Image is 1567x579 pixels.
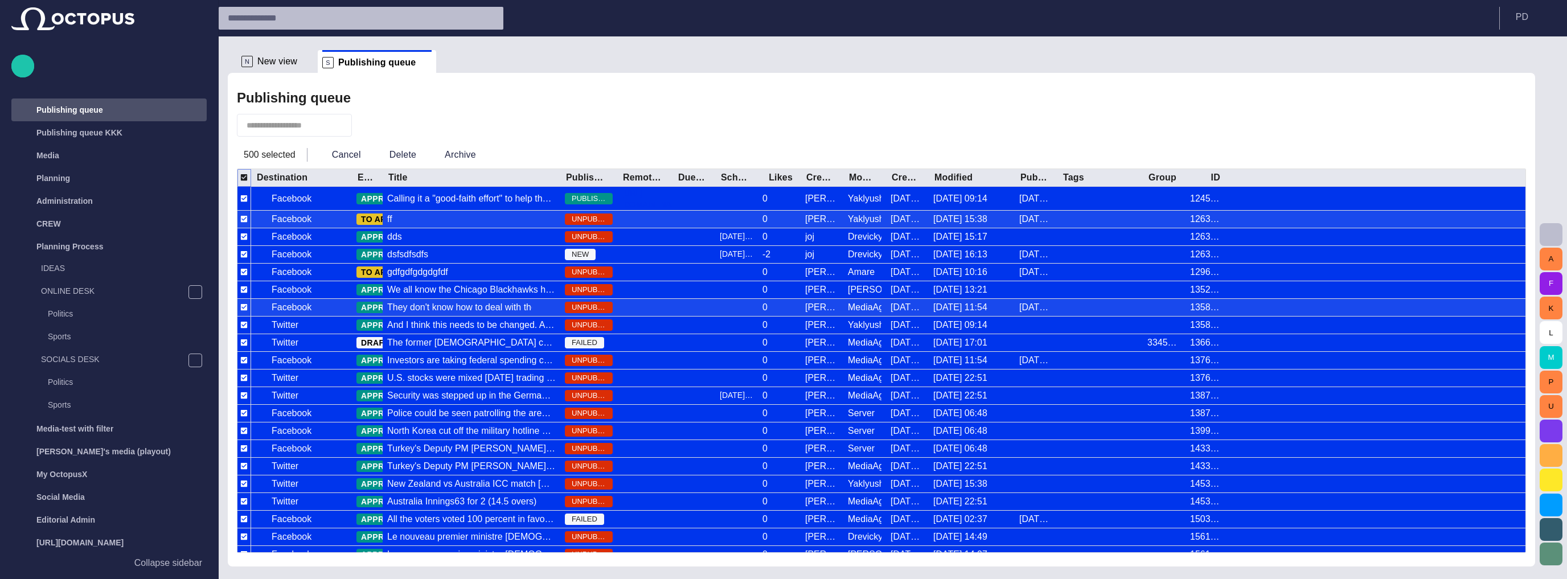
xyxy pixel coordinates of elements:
[565,443,613,454] span: UNPUBLISHED
[387,354,556,367] div: Investors are taking federal spending cuts in the United States in stride.
[933,548,987,561] div: 7/11/2013 14:07
[48,376,207,388] p: Politics
[11,552,207,574] button: Collapse sidebar
[762,389,768,402] div: 0
[565,425,613,437] span: UNPUBLISHED
[356,425,424,437] button: APPROVED
[356,478,424,490] button: APPROVED
[891,425,924,437] div: 5/28/2013 13:23
[933,495,987,508] div: 3/30/2016 22:51
[387,407,556,420] div: Police could be seen patrolling the area around the German chancellory and sadpksajdlkcjsal
[1540,346,1562,369] button: M
[891,513,924,525] div: 6/19/2013 11:49
[356,390,424,401] button: APPROVED
[322,57,334,68] p: S
[272,283,311,297] p: Facebook
[933,213,987,225] div: 9/29 15:38
[425,145,480,165] button: Archive
[933,231,987,243] div: 9/1 15:17
[25,326,207,349] div: Sports
[565,478,613,490] span: UNPUBLISHED
[933,425,987,437] div: 3/25/2016 06:48
[1190,478,1224,490] div: 1453300
[848,301,881,314] div: MediaAgent
[1019,248,1053,261] div: 9/4 17:08
[387,442,556,455] div: Turkey's Deputy PM Bulent Arinc has apologised to protesters injured in demonstrations opposing t...
[1019,266,1053,278] div: 5/7/2018 09:30
[762,531,768,543] div: 0
[11,531,207,554] div: [URL][DOMAIN_NAME]
[387,336,556,349] div: The former England captain made 115 appearances for his country and 394 for Manchester United
[762,192,768,205] div: 0
[1190,213,1224,225] div: 1263100
[762,301,768,314] div: 0
[356,213,431,225] button: TO APPROVE
[1190,495,1224,508] div: 1453301
[933,336,987,349] div: 10/14 17:01
[891,531,924,543] div: 7/11/2013 13:09
[848,192,881,205] div: Yaklyushyn
[1019,213,1053,225] div: 8/19 15:47
[848,513,881,525] div: MediaAgent
[762,248,770,261] div: -2
[848,354,881,367] div: MediaAgent
[356,514,424,525] button: APPROVED
[720,387,753,404] div: 5/24/2013 20:00
[272,354,311,367] p: Facebook
[36,241,103,252] p: Planning Process
[36,173,70,184] p: Planning
[1190,284,1224,296] div: 1352500
[1190,389,1224,402] div: 1387400
[36,218,61,229] p: CREW
[848,248,881,261] div: Drevicky
[1190,425,1224,437] div: 1399100
[848,425,875,437] div: Server
[1211,172,1220,183] div: ID
[933,442,987,455] div: 3/25/2016 06:48
[762,495,768,508] div: 0
[848,231,881,243] div: Drevicky
[356,496,424,507] button: APPROVED
[356,231,424,243] button: APPROVED
[934,172,973,183] div: Modified
[762,266,768,278] div: 0
[565,249,596,260] span: NEW
[356,302,424,313] button: APPROVED
[1190,248,1224,261] div: 1263105
[272,424,311,438] p: Facebook
[762,407,768,420] div: 0
[356,266,431,278] button: TO APPROVE
[565,193,613,204] span: PUBLISHED
[848,372,881,384] div: MediaAgent
[565,390,613,401] span: UNPUBLISHED
[805,548,839,561] div: Carole
[318,50,436,73] div: SPublishing queue
[805,266,839,278] div: Janko
[721,172,749,183] div: Scheduled
[257,56,297,67] span: New view
[891,495,924,508] div: 6/12/2013 12:36
[565,514,604,525] span: FAILED
[356,249,424,260] button: APPROVED
[891,389,924,402] div: 5/24/2013 16:23
[1190,372,1224,384] div: 1376201
[41,262,207,274] p: IDEAS
[762,354,768,367] div: 0
[1190,354,1224,367] div: 1376200
[933,319,987,331] div: 9/29 09:14
[565,355,613,366] span: UNPUBLISHED
[891,231,924,243] div: 4/10/2013 11:02
[1540,248,1562,270] button: A
[25,303,207,326] div: Politics
[891,319,924,331] div: 5/15/2013 19:11
[36,150,59,161] p: Media
[387,192,556,205] div: Calling it a "good-faith effort" to help the Egyptian people, U.S. Secretary of State John Kerry ...
[272,512,311,526] p: Facebook
[891,478,924,490] div: 6/12/2013 10:39
[387,389,556,402] div: Security was stepped up in the German capital on Sunday (February 22)
[617,187,690,210] a: [URL][DOMAIN_NAME]
[387,495,536,508] div: Australia Innings63 for 2 (14.5 overs)
[1190,336,1224,349] div: 1366901
[933,248,987,261] div: 9/5 16:13
[36,491,85,503] p: Social Media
